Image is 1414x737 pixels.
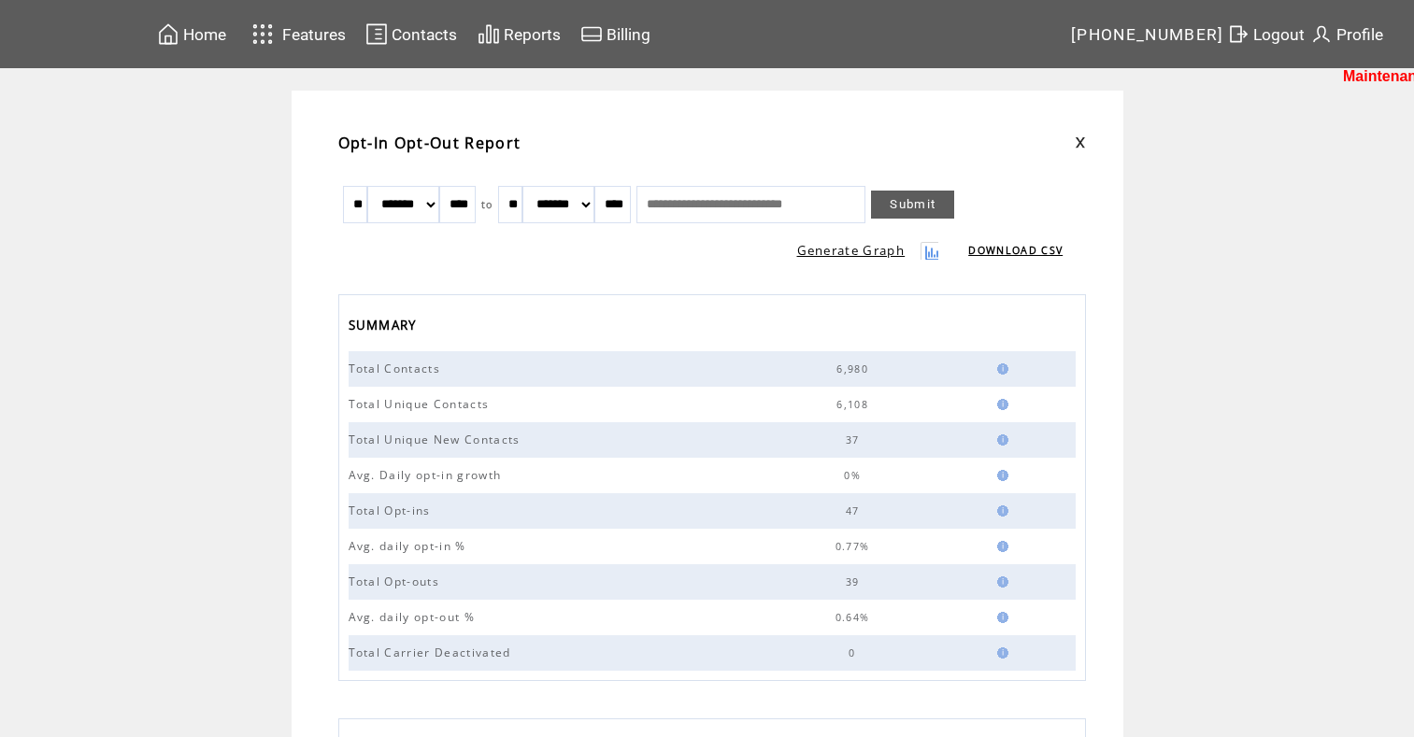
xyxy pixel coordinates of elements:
[1227,22,1250,46] img: exit.svg
[849,646,860,659] span: 0
[1253,25,1305,44] span: Logout
[846,575,864,588] span: 39
[1307,20,1386,49] a: Profile
[992,541,1008,552] img: help.gif
[154,20,229,49] a: Home
[871,191,954,219] a: Submit
[1310,22,1333,46] img: profile.svg
[836,540,875,553] span: 0.77%
[349,645,516,660] span: Total Carrier Deactivated
[992,612,1008,623] img: help.gif
[836,611,875,624] span: 0.64%
[282,25,346,44] span: Features
[247,19,279,50] img: features.svg
[992,647,1008,659] img: help.gif
[992,505,1008,517] img: help.gif
[992,399,1008,410] img: help.gif
[580,22,603,46] img: creidtcard.svg
[349,503,436,518] span: Total Opt-ins
[157,22,179,46] img: home.svg
[846,433,864,446] span: 37
[1071,25,1224,44] span: [PHONE_NUMBER]
[349,432,525,447] span: Total Unique New Contacts
[836,362,873,376] span: 6,980
[968,244,1063,257] a: DOWNLOAD CSV
[1336,25,1383,44] span: Profile
[844,469,865,482] span: 0%
[183,25,226,44] span: Home
[349,538,471,554] span: Avg. daily opt-in %
[992,434,1008,446] img: help.gif
[992,576,1008,588] img: help.gif
[349,396,494,412] span: Total Unique Contacts
[244,16,350,52] a: Features
[365,22,388,46] img: contacts.svg
[481,198,493,211] span: to
[846,504,864,517] span: 47
[363,20,460,49] a: Contacts
[349,574,445,589] span: Total Opt-outs
[1224,20,1307,49] a: Logout
[836,398,873,411] span: 6,108
[578,20,653,49] a: Billing
[607,25,650,44] span: Billing
[992,470,1008,481] img: help.gif
[392,25,457,44] span: Contacts
[797,242,906,259] a: Generate Graph
[349,467,507,483] span: Avg. Daily opt-in growth
[349,312,421,343] span: SUMMARY
[349,609,480,625] span: Avg. daily opt-out %
[349,361,446,376] span: Total Contacts
[992,363,1008,375] img: help.gif
[338,133,521,153] span: Opt-In Opt-Out Report
[478,22,500,46] img: chart.svg
[504,25,561,44] span: Reports
[475,20,564,49] a: Reports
